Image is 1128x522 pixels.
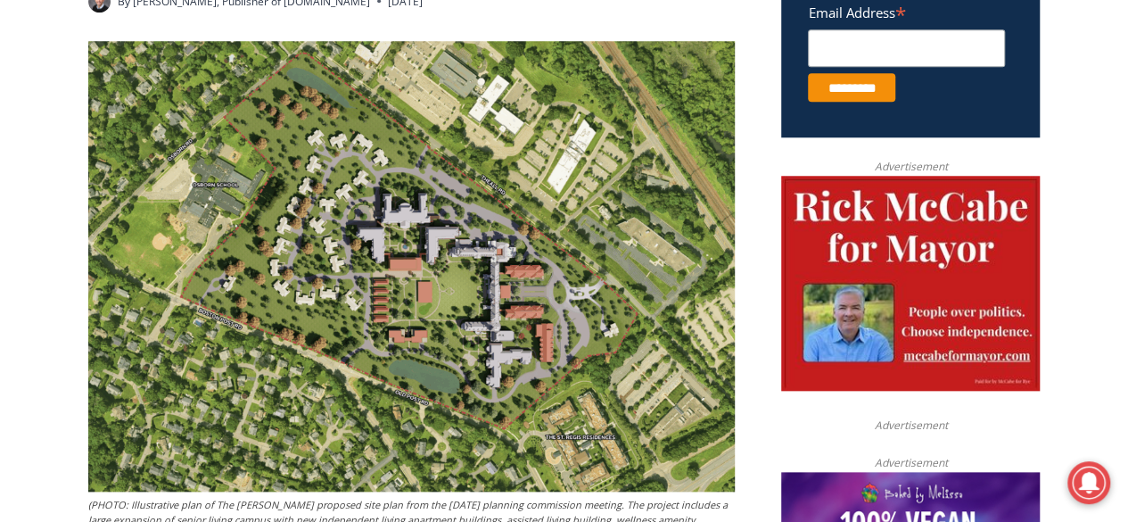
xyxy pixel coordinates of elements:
[781,176,1040,392] img: McCabe for Mayor
[856,158,965,175] span: Advertisement
[88,41,735,492] img: (PHOTO: Illustrative plan of The Osborn's proposed site plan from the July 10, 2025 planning comm...
[466,178,827,218] span: Intern @ [DOMAIN_NAME]
[856,454,965,471] span: Advertisement
[450,1,843,173] div: "[PERSON_NAME] and I covered the [DATE] Parade, which was a really eye opening experience as I ha...
[856,417,965,434] span: Advertisement
[429,173,864,222] a: Intern @ [DOMAIN_NAME]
